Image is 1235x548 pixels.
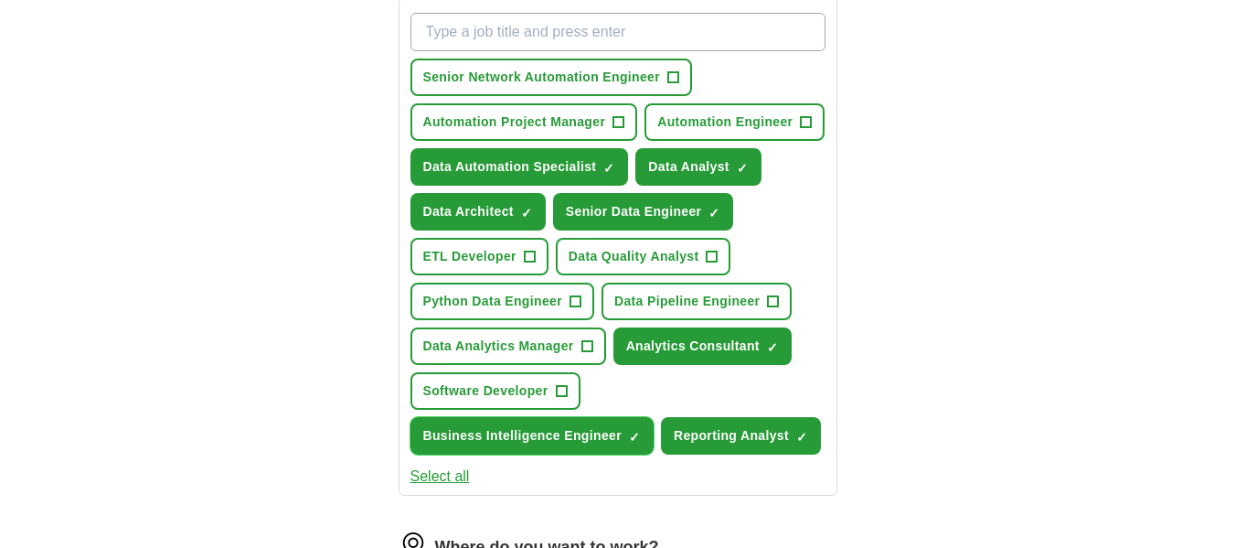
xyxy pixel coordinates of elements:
span: ✓ [767,340,778,355]
span: ✓ [708,206,719,220]
span: Senior Network Automation Engineer [423,68,661,87]
button: Senior Network Automation Engineer [410,59,693,96]
span: Data Architect [423,202,514,221]
button: Senior Data Engineer✓ [553,193,734,231]
span: ✓ [796,430,807,445]
span: ETL Developer [423,247,516,266]
button: Data Architect✓ [410,193,546,231]
span: Senior Data Engineer [566,202,702,221]
span: Data Analyst [648,157,729,177]
button: Data Automation Specialist✓ [410,148,629,186]
button: Select all [410,466,470,488]
button: Data Analyst✓ [635,148,761,186]
button: ETL Developer [410,238,548,275]
button: Automation Engineer [644,103,825,141]
span: Data Quality Analyst [569,247,699,266]
span: Reporting Analyst [674,426,789,446]
span: Automation Project Manager [423,113,606,132]
span: ✓ [737,161,748,176]
button: Automation Project Manager [410,103,638,141]
span: Software Developer [423,381,548,401]
button: Reporting Analyst✓ [661,417,821,455]
button: Python Data Engineer [410,283,594,320]
input: Type a job title and press enter [410,13,825,51]
button: Software Developer [410,372,580,410]
button: Data Analytics Manager [410,328,606,365]
span: Business Intelligence Engineer [423,426,622,446]
button: Analytics Consultant✓ [613,328,792,365]
button: Data Pipeline Engineer [602,283,792,320]
span: Automation Engineer [657,113,793,132]
button: Data Quality Analyst [556,238,731,275]
button: Business Intelligence Engineer✓ [410,417,654,455]
span: Data Automation Specialist [423,157,597,177]
span: Python Data Engineer [423,292,562,311]
span: Data Analytics Manager [423,337,574,356]
span: ✓ [603,161,614,176]
span: Analytics Consultant [626,337,760,356]
span: ✓ [521,206,532,220]
span: ✓ [629,430,640,445]
span: Data Pipeline Engineer [614,292,760,311]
